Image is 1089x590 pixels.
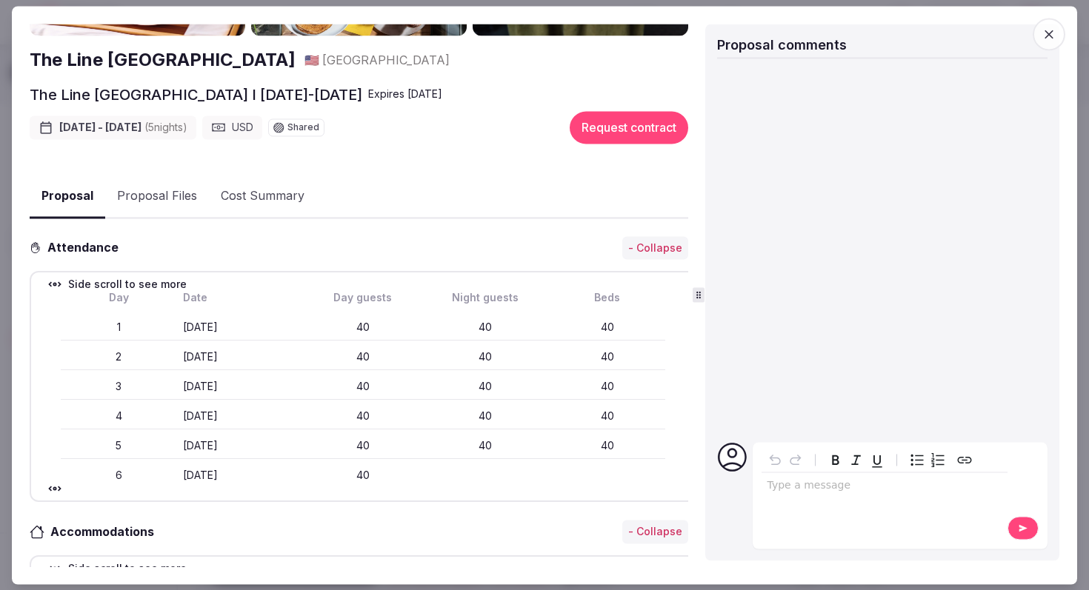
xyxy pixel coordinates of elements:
div: 40 [549,379,665,394]
div: 40 [305,438,422,453]
div: 3 [61,379,177,394]
div: [DATE] [183,438,299,453]
div: 40 [305,379,422,394]
button: Underline [867,449,887,470]
h2: The Line [GEOGRAPHIC_DATA] I [DATE]-[DATE] [30,84,362,105]
h3: Attendance [41,239,130,257]
div: [DATE] [183,469,299,483]
div: [DATE] [183,320,299,335]
div: 40 [427,320,543,335]
span: [DATE] - [DATE] [59,120,187,135]
div: 40 [305,349,422,364]
h3: Accommodations [44,523,169,541]
div: 40 [549,409,665,423]
div: 40 [305,409,422,423]
button: 🇺🇸 [304,52,319,68]
span: ( 5 night s ) [144,121,187,133]
div: 40 [549,320,665,335]
div: Expire s [DATE] [368,87,442,101]
div: editable markdown [762,472,1008,502]
button: Italic [846,449,867,470]
div: 40 [305,320,422,335]
span: [GEOGRAPHIC_DATA] [322,52,450,68]
div: 2 [61,349,177,364]
button: Bulleted list [907,449,928,470]
button: Bold [825,449,846,470]
span: Side scroll to see more [68,278,187,292]
button: Numbered list [928,449,948,470]
span: Shared [287,123,319,132]
button: Create link [954,449,975,470]
div: Date [183,291,299,306]
span: Proposal comments [717,37,847,53]
div: 5 [61,438,177,453]
button: Proposal [30,175,105,218]
div: Beds [549,291,665,306]
button: - Collapse [622,520,688,544]
div: 6 [61,469,177,483]
span: Side scroll to see more [68,562,187,577]
div: Day [61,291,177,306]
div: 40 [427,349,543,364]
div: 40 [305,469,422,483]
div: Night guests [427,291,543,306]
div: 40 [549,438,665,453]
button: Proposal Files [105,175,209,218]
div: 4 [61,409,177,423]
a: The Line [GEOGRAPHIC_DATA] [30,48,296,73]
div: 40 [427,409,543,423]
div: toggle group [907,449,948,470]
div: 40 [427,438,543,453]
div: 40 [549,349,665,364]
div: [DATE] [183,409,299,423]
div: Day guests [305,291,422,306]
div: 1 [61,320,177,335]
button: Cost Summary [209,175,316,218]
button: Request contract [570,111,688,144]
div: USD [202,115,262,139]
div: [DATE] [183,379,299,394]
button: - Collapse [622,236,688,260]
div: 40 [427,379,543,394]
span: 🇺🇸 [304,53,319,67]
div: [DATE] [183,349,299,364]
